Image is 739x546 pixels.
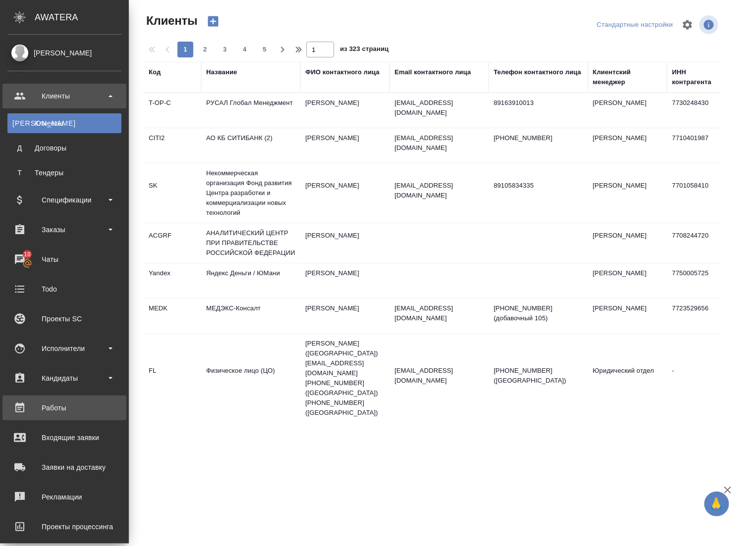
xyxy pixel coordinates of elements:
td: МЕДЭКС-Консалт [201,298,300,333]
a: Проекты SC [2,306,126,331]
div: Клиентский менеджер [593,67,662,87]
span: 4 [237,45,253,54]
td: АО КБ СИТИБАНК (2) [201,128,300,163]
p: 89105834335 [494,181,583,191]
td: T-OP-C [144,93,201,128]
td: РУСАЛ Глобал Менеджмент [201,93,300,128]
td: [PERSON_NAME] [300,226,390,260]
td: [PERSON_NAME] [300,128,390,163]
button: Создать [201,13,225,30]
a: 10Чаты [2,247,126,272]
div: split button [594,17,676,33]
a: Входящие заявки [2,425,126,450]
a: Рекламации [2,485,126,509]
td: [PERSON_NAME] [300,298,390,333]
td: [PERSON_NAME] [588,93,667,128]
span: 5 [257,45,273,54]
td: [PERSON_NAME] ([GEOGRAPHIC_DATA]) [EMAIL_ADDRESS][DOMAIN_NAME] [PHONE_NUMBER] ([GEOGRAPHIC_DATA])... [300,334,390,423]
td: MEDK [144,298,201,333]
td: [PERSON_NAME] [588,176,667,210]
div: Название [206,67,237,77]
div: Email контактного лица [395,67,471,77]
p: 89163910013 [494,98,583,108]
p: [PHONE_NUMBER] (добавочный 105) [494,303,583,323]
button: 4 [237,42,253,57]
button: 🙏 [704,492,729,516]
span: 3 [217,45,233,54]
td: CITI2 [144,128,201,163]
td: 7708244720 [667,226,725,260]
td: ACGRF [144,226,201,260]
td: Физическое лицо (ЦО) [201,361,300,396]
div: Клиенты [12,118,116,128]
td: Яндекс Деньги / ЮМани [201,263,300,298]
div: Рекламации [7,490,121,504]
div: Код [149,67,161,77]
a: Todo [2,277,126,301]
td: Юридический отдел [588,361,667,396]
p: [PHONE_NUMBER] ([GEOGRAPHIC_DATA]) [494,366,583,386]
div: Телефон контактного лица [494,67,581,77]
span: Клиенты [144,13,197,29]
td: 7723529656 [667,298,725,333]
td: - [667,361,725,396]
div: Проекты SC [7,311,121,326]
a: Проекты процессинга [2,514,126,539]
a: ДДоговоры [7,138,121,158]
td: [PERSON_NAME] [300,93,390,128]
span: Посмотреть информацию [699,15,720,34]
div: Проекты процессинга [7,519,121,534]
p: [PHONE_NUMBER] [494,133,583,143]
a: [PERSON_NAME]Клиенты [7,113,121,133]
div: Работы [7,400,121,415]
td: 7730248430 [667,93,725,128]
button: 5 [257,42,273,57]
td: 7710401987 [667,128,725,163]
a: Работы [2,396,126,420]
td: 7750005725 [667,263,725,298]
td: [PERSON_NAME] [588,226,667,260]
td: [PERSON_NAME] [588,298,667,333]
p: [EMAIL_ADDRESS][DOMAIN_NAME] [395,303,484,323]
div: Договоры [12,143,116,153]
td: [PERSON_NAME] [588,263,667,298]
div: Заказы [7,222,121,237]
a: Заявки на доставку [2,455,126,480]
div: Чаты [7,252,121,267]
p: [EMAIL_ADDRESS][DOMAIN_NAME] [395,98,484,118]
span: 2 [197,45,213,54]
p: [EMAIL_ADDRESS][DOMAIN_NAME] [395,181,484,200]
span: из 323 страниц [340,43,389,57]
div: [PERSON_NAME] [7,48,121,58]
p: [EMAIL_ADDRESS][DOMAIN_NAME] [395,133,484,153]
span: 10 [18,249,37,259]
div: Todo [7,282,121,297]
td: 7701058410 [667,176,725,210]
td: [PERSON_NAME] [300,176,390,210]
div: Спецификации [7,193,121,207]
td: [PERSON_NAME] [588,128,667,163]
div: Входящие заявки [7,430,121,445]
div: AWATERA [35,7,129,27]
div: Исполнители [7,341,121,356]
div: Заявки на доставку [7,460,121,475]
div: Кандидаты [7,371,121,386]
span: Настроить таблицу [676,13,699,37]
td: SK [144,176,201,210]
td: FL [144,361,201,396]
p: [EMAIL_ADDRESS][DOMAIN_NAME] [395,366,484,386]
td: АНАЛИТИЧЕСКИЙ ЦЕНТР ПРИ ПРАВИТЕЛЬСТВЕ РОССИЙСКОЙ ФЕДЕРАЦИИ [201,223,300,263]
div: Клиенты [7,89,121,103]
td: [PERSON_NAME] [300,263,390,298]
a: ТТендеры [7,163,121,183]
button: 2 [197,42,213,57]
div: Тендеры [12,168,116,178]
div: ФИО контактного лица [305,67,380,77]
td: Yandex [144,263,201,298]
button: 3 [217,42,233,57]
div: ИНН контрагента [672,67,720,87]
td: Некоммерческая организация Фонд развития Центра разработки и коммерциализации новых технологий [201,163,300,223]
span: 🙏 [708,494,725,514]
